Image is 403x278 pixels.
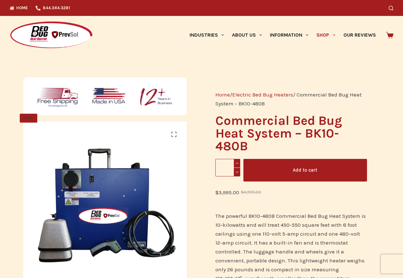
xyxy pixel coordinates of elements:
[20,114,37,123] span: SALE
[215,189,239,196] bdi: 3,995.00
[215,189,219,196] span: $
[215,114,367,153] h1: Commercial Bed Bug Heat System – BK10-480B
[185,16,380,54] nav: Primary
[10,21,93,49] img: Prevsol/Bed Bug Heat Doctor
[23,201,189,207] a: The BK10-480 Commercial Bed Bug Heater for heat treatments with 480-volt power
[339,16,380,54] a: Our Reviews
[313,16,339,54] a: Shop
[185,16,228,54] a: Industries
[241,190,244,195] span: $
[215,91,230,98] a: Home
[389,6,393,11] button: Search
[232,91,293,98] a: Electric Bed Bug Heaters
[168,128,180,141] a: View full-screen image gallery
[228,16,266,54] a: About Us
[266,16,313,54] a: Information
[215,90,367,108] nav: Breadcrumb
[243,159,367,182] button: Add to cart
[215,159,240,176] input: Product quantity
[241,190,261,195] bdi: 4,995.00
